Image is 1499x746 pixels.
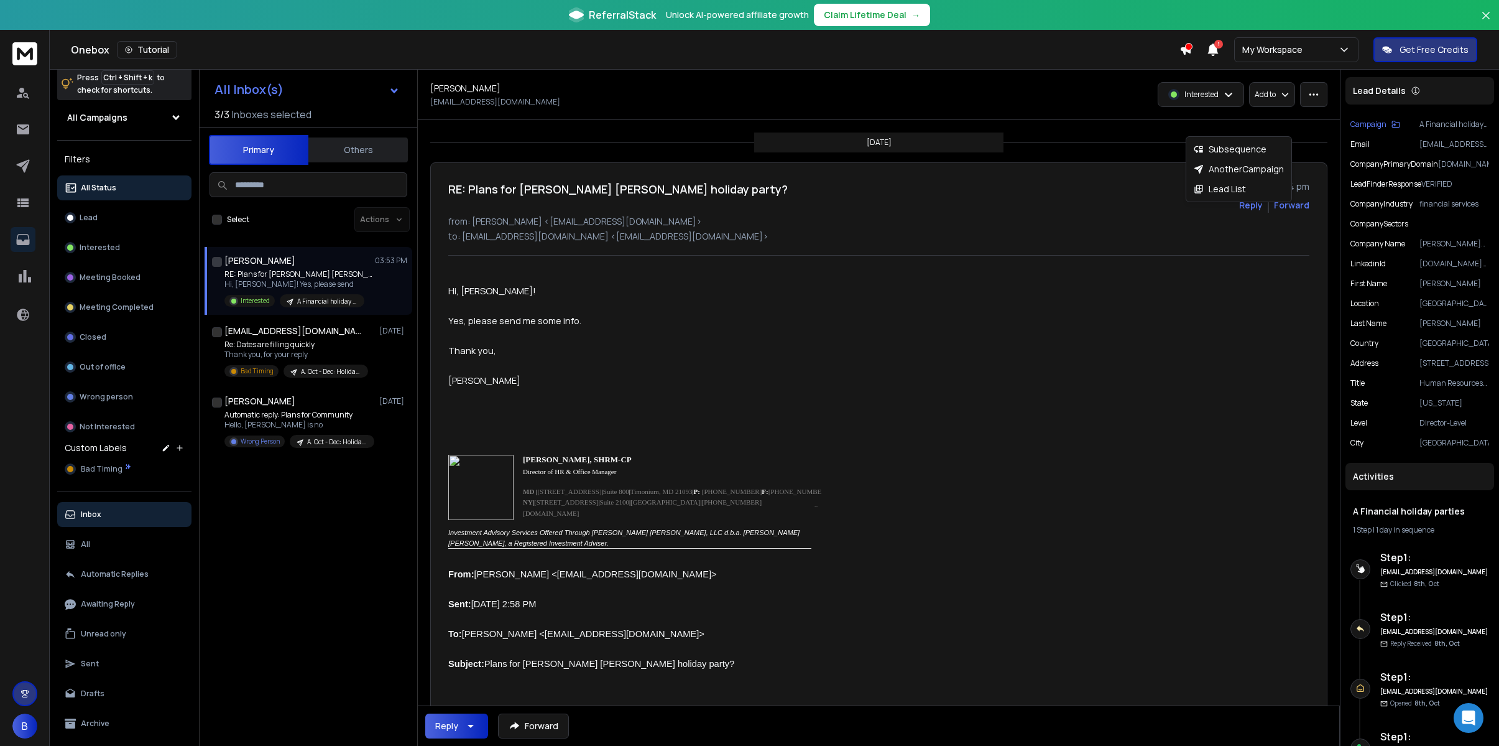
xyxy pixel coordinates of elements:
p: Bad Timing [241,366,274,376]
h6: Step 1 : [1380,669,1489,684]
span: From: [448,569,474,579]
span: | [700,498,701,506]
p: VERIFIED [1421,179,1489,189]
button: Forward [498,714,569,739]
b: Subject: [448,659,484,669]
p: A Financial holiday parties [1419,119,1489,129]
h3: Custom Labels [65,442,127,454]
h1: RE: Plans for [PERSON_NAME] [PERSON_NAME] holiday party? [448,180,788,198]
p: [DATE] [867,138,892,147]
div: Onebox [71,41,1179,58]
span: | [598,498,599,506]
p: Meeting Booked [80,273,141,282]
p: title [1350,378,1365,388]
p: address [1350,358,1378,368]
div: Forward [1274,199,1309,212]
td: Investment Advisory Services Offered Through [PERSON_NAME] [PERSON_NAME], LLC d.b.a. [PERSON_NAME... [448,520,828,548]
p: Re: Dates are filling quickly [224,340,368,350]
b: To: [448,629,462,639]
p: location [1350,299,1379,309]
p: Company Name [1350,239,1405,249]
button: Tutorial [117,41,177,58]
p: Awaiting Reply [81,599,135,609]
span: | [536,488,537,495]
p: Lead Details [1353,85,1406,97]
p: A. Oct - Dec: Holiday Parties [301,367,361,376]
div: | [1353,525,1487,535]
h6: [EMAIL_ADDRESS][DOMAIN_NAME] [1380,567,1489,577]
p: First Name [1350,279,1387,289]
h1: A Financial holiday parties [1353,505,1487,518]
h3: Inboxes selected [232,107,311,122]
p: Hi, [PERSON_NAME]! Yes, please send [224,279,374,289]
p: Wrong person [80,392,133,402]
p: Automatic Replies [81,569,149,579]
div: Another Campaign [1194,163,1284,175]
p: [PERSON_NAME] [1419,279,1489,289]
span: P: [694,488,700,495]
td: [PERSON_NAME], SHRM‑CP [514,455,632,465]
span: | [533,498,534,506]
span: Ctrl + Shift + k [101,70,154,85]
h1: [PERSON_NAME] [430,82,500,95]
span: | [602,488,603,495]
button: Primary [209,135,308,165]
span: Hi, [PERSON_NAME]! [448,284,536,297]
b: Sent: [448,599,471,609]
h1: [EMAIL_ADDRESS][DOMAIN_NAME] [224,325,361,337]
p: level [1350,418,1367,428]
span: Thank you, [448,344,496,357]
p: financial services [1419,199,1489,209]
td: Director of HR & Office Manager [514,465,616,475]
p: Campaign [1350,119,1386,129]
p: Archive [81,719,109,729]
p: Thank you, for your reply [224,350,368,360]
h3: Filters [57,151,191,168]
span: [PERSON_NAME] <[EMAIL_ADDRESS][DOMAIN_NAME]> [DATE] 2:58 PM [PERSON_NAME] <[EMAIL_ADDRESS][DOMAIN... [448,569,734,669]
p: [GEOGRAPHIC_DATA] [1419,338,1489,348]
span: 8th, Oct [1434,639,1460,648]
span: 3 / 3 [214,107,229,122]
span: MD [523,488,534,495]
span: Bad Timing [81,464,122,474]
p: companyPrimaryDomain [1350,159,1438,169]
span: | [692,488,701,495]
p: A. Oct - Dec: Holiday Parties [307,437,367,447]
label: Select [227,215,249,225]
p: Interested [80,243,120,253]
button: Close banner [1478,7,1494,37]
p: [GEOGRAPHIC_DATA] [1419,438,1489,448]
p: to: [EMAIL_ADDRESS][DOMAIN_NAME] <[EMAIL_ADDRESS][DOMAIN_NAME]> [448,230,1309,243]
h1: All Campaigns [67,111,127,124]
p: companyIndustry [1350,199,1413,209]
p: country [1350,338,1378,348]
p: Drafts [81,689,104,699]
span: | [629,498,630,506]
span: B [12,714,37,739]
p: Out of office [80,362,126,372]
p: leadFinderResponse [1350,179,1421,189]
h1: All Inbox(s) [214,83,284,96]
p: [GEOGRAPHIC_DATA], [US_STATE], [GEOGRAPHIC_DATA] [1419,299,1489,309]
p: [DATE] [379,396,407,406]
button: Others [308,136,408,164]
span: ReferralStack [589,7,656,22]
span: 8th, Oct [1414,579,1439,588]
button: Claim Lifetime Deal [814,4,930,26]
p: Add to [1255,90,1276,100]
span: Yes, please send me some info. [448,314,581,327]
p: Automatic reply: Plans for Community [224,410,374,420]
p: [STREET_ADDRESS] [1419,358,1489,368]
p: linkedinId [1350,259,1386,269]
span: → [911,9,920,21]
h6: Step 1 : [1380,550,1489,565]
p: [PERSON_NAME] [1419,319,1489,329]
p: Wrong Person [241,437,280,446]
p: [DATE] [379,326,407,336]
p: My Workspace [1242,44,1308,56]
p: Press to check for shortcuts. [77,72,165,96]
p: city [1350,438,1363,448]
span: [PERSON_NAME] [448,374,520,386]
p: Human Resources and Operations Director [1419,378,1489,388]
span: 1 [1214,40,1223,49]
